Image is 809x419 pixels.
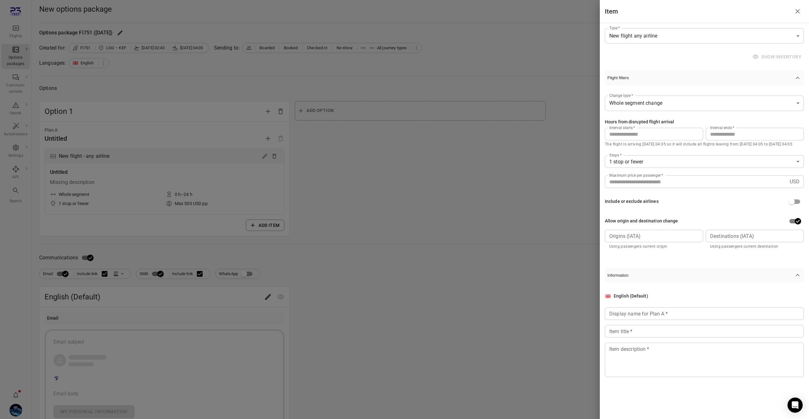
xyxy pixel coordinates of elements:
span: Whole segment change [609,99,794,107]
div: Include or exclude airlines [605,198,659,205]
label: Stops [609,152,622,158]
span: Flight filters [607,75,794,80]
p: Using passengers current destination [710,244,800,250]
div: 1 stop or fewer [605,155,804,168]
button: Close drawer [791,5,804,18]
span: Inventory unavailable when creating options package from a flight [751,51,804,63]
div: Open Intercom Messenger [788,398,803,413]
label: Interval ends [710,125,734,130]
div: English (Default) [614,293,648,300]
div: Hours from disrupted flight arrival [605,119,674,126]
p: Using passengers current origin [609,244,699,250]
div: Flight filters [605,283,804,387]
div: Flight filters [605,86,804,260]
h1: Item [605,6,618,16]
label: Interval starts [609,125,635,130]
button: Information [605,268,804,283]
p: The flight is arriving [DATE] 04:05 so it will include all flights leaving from [DATE] 04:05 to [... [605,141,804,148]
p: USD [790,178,800,186]
span: Information [607,273,794,278]
button: Flight filters [605,70,804,86]
label: Change type [609,93,633,98]
label: Type [609,25,620,31]
div: Allow origin and destination change [605,218,678,225]
span: New flight any airline [609,32,794,40]
label: Maximum price per passenger [609,173,663,178]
